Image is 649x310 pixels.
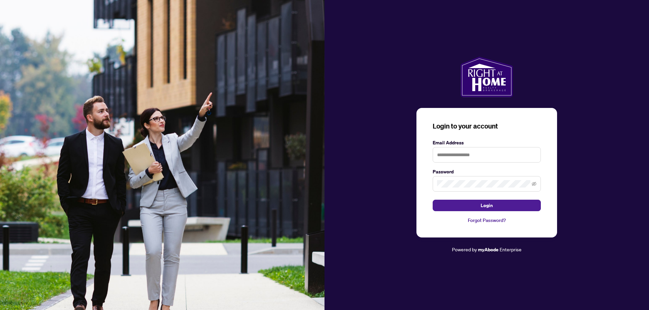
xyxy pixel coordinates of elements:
span: eye-invisible [532,181,536,186]
button: Login [433,200,541,211]
h3: Login to your account [433,121,541,131]
label: Email Address [433,139,541,146]
span: Powered by [452,246,477,252]
a: Forgot Password? [433,217,541,224]
span: Enterprise [500,246,522,252]
a: myAbode [478,246,499,253]
img: ma-logo [460,57,513,97]
label: Password [433,168,541,175]
span: Login [481,200,493,211]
